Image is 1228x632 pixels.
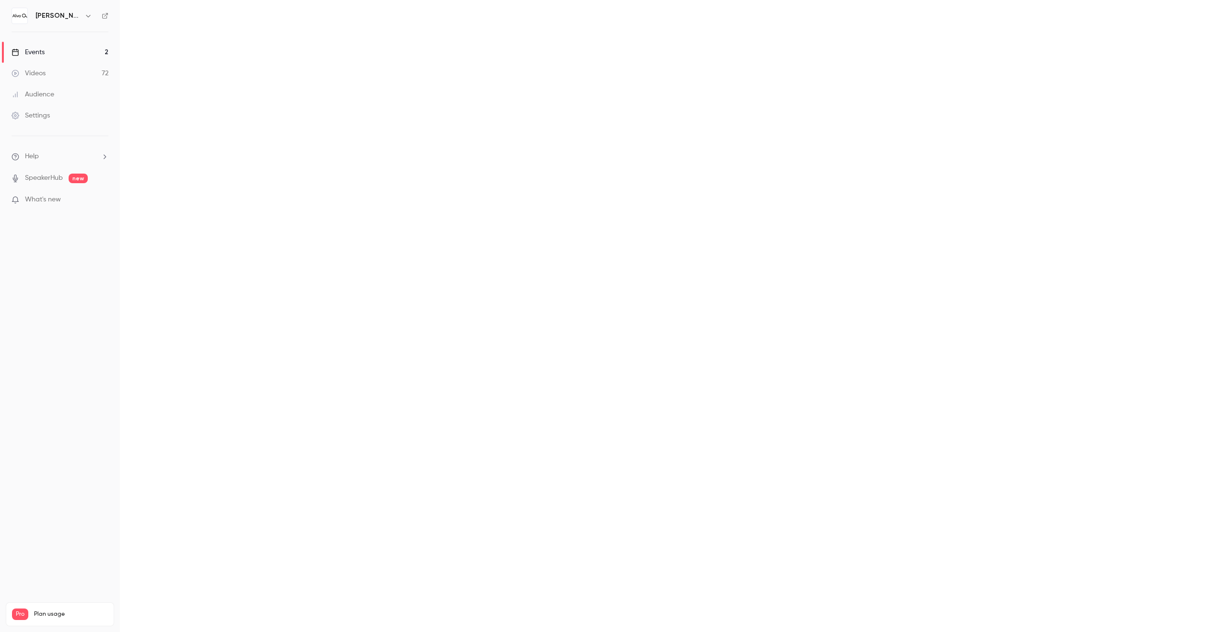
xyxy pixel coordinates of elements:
li: help-dropdown-opener [12,152,108,162]
a: SpeakerHub [25,173,63,183]
div: Audience [12,90,54,99]
div: Videos [12,69,46,78]
span: Help [25,152,39,162]
img: Alva Labs [12,8,27,23]
h6: [PERSON_NAME] Labs [35,11,81,21]
span: Plan usage [34,610,108,618]
span: new [69,174,88,183]
div: Events [12,47,45,57]
div: Settings [12,111,50,120]
span: What's new [25,195,61,205]
span: Pro [12,609,28,620]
